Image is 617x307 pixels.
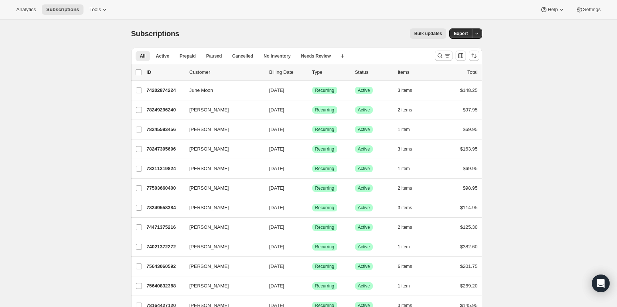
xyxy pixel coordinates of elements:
[190,69,263,76] p: Customer
[269,283,284,289] span: [DATE]
[180,53,196,59] span: Prepaid
[398,163,418,174] button: 1 item
[147,87,184,94] p: 74202874224
[147,184,184,192] p: 77503660400
[460,244,478,249] span: $382.60
[206,53,222,59] span: Paused
[358,87,370,93] span: Active
[463,107,478,113] span: $97.95
[185,163,259,175] button: [PERSON_NAME]
[269,263,284,269] span: [DATE]
[398,127,410,132] span: 1 item
[185,104,259,116] button: [PERSON_NAME]
[456,51,466,61] button: Customize table column order and visibility
[46,7,79,13] span: Subscriptions
[358,244,370,250] span: Active
[398,69,435,76] div: Items
[571,4,605,15] button: Settings
[449,28,472,39] button: Export
[358,185,370,191] span: Active
[147,203,478,213] div: 78249558384[PERSON_NAME][DATE]SuccessRecurringSuccessActive3 items$114.95
[190,145,229,153] span: [PERSON_NAME]
[185,241,259,253] button: [PERSON_NAME]
[147,69,184,76] p: ID
[315,107,334,113] span: Recurring
[190,184,229,192] span: [PERSON_NAME]
[190,224,229,231] span: [PERSON_NAME]
[147,165,184,172] p: 78211219824
[548,7,558,13] span: Help
[355,69,392,76] p: Status
[460,205,478,210] span: $114.95
[358,224,370,230] span: Active
[460,283,478,289] span: $269.20
[460,87,478,93] span: $148.25
[16,7,36,13] span: Analytics
[315,244,334,250] span: Recurring
[467,69,477,76] p: Total
[410,28,446,39] button: Bulk updates
[190,106,229,114] span: [PERSON_NAME]
[269,87,284,93] span: [DATE]
[398,107,412,113] span: 2 items
[147,69,478,76] div: IDCustomerBilling DateTypeStatusItemsTotal
[147,85,478,96] div: 74202874224June Moon[DATE]SuccessRecurringSuccessActive3 items$148.25
[398,185,412,191] span: 2 items
[398,124,418,135] button: 1 item
[269,205,284,210] span: [DATE]
[140,53,146,59] span: All
[460,224,478,230] span: $125.30
[398,144,420,154] button: 3 items
[460,263,478,269] span: $201.75
[398,222,420,232] button: 2 items
[147,124,478,135] div: 78245593456[PERSON_NAME][DATE]SuccessRecurringSuccessActive1 item$69.95
[147,282,184,290] p: 75640832368
[315,185,334,191] span: Recurring
[147,243,184,251] p: 74021372272
[185,261,259,272] button: [PERSON_NAME]
[190,87,213,94] span: June Moon
[460,146,478,152] span: $163.95
[269,146,284,152] span: [DATE]
[147,126,184,133] p: 78245593456
[358,146,370,152] span: Active
[269,244,284,249] span: [DATE]
[398,283,410,289] span: 1 item
[398,205,412,211] span: 3 items
[398,203,420,213] button: 3 items
[147,281,478,291] div: 75640832368[PERSON_NAME][DATE]SuccessRecurringSuccessActive1 item$269.20
[398,146,412,152] span: 3 items
[301,53,331,59] span: Needs Review
[85,4,113,15] button: Tools
[315,205,334,211] span: Recurring
[454,31,468,37] span: Export
[315,127,334,132] span: Recurring
[185,143,259,155] button: [PERSON_NAME]
[312,69,349,76] div: Type
[536,4,569,15] button: Help
[398,85,420,96] button: 3 items
[156,53,169,59] span: Active
[185,84,259,96] button: June Moon
[358,127,370,132] span: Active
[190,165,229,172] span: [PERSON_NAME]
[398,87,412,93] span: 3 items
[185,202,259,214] button: [PERSON_NAME]
[185,124,259,135] button: [PERSON_NAME]
[358,205,370,211] span: Active
[185,280,259,292] button: [PERSON_NAME]
[269,185,284,191] span: [DATE]
[469,51,479,61] button: Sort the results
[398,263,412,269] span: 6 items
[583,7,601,13] span: Settings
[185,221,259,233] button: [PERSON_NAME]
[398,244,410,250] span: 1 item
[42,4,83,15] button: Subscriptions
[337,51,348,61] button: Create new view
[131,30,180,38] span: Subscriptions
[147,105,478,115] div: 78249296240[PERSON_NAME][DATE]SuccessRecurringSuccessActive2 items$97.95
[269,107,284,113] span: [DATE]
[358,166,370,172] span: Active
[315,263,334,269] span: Recurring
[358,263,370,269] span: Active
